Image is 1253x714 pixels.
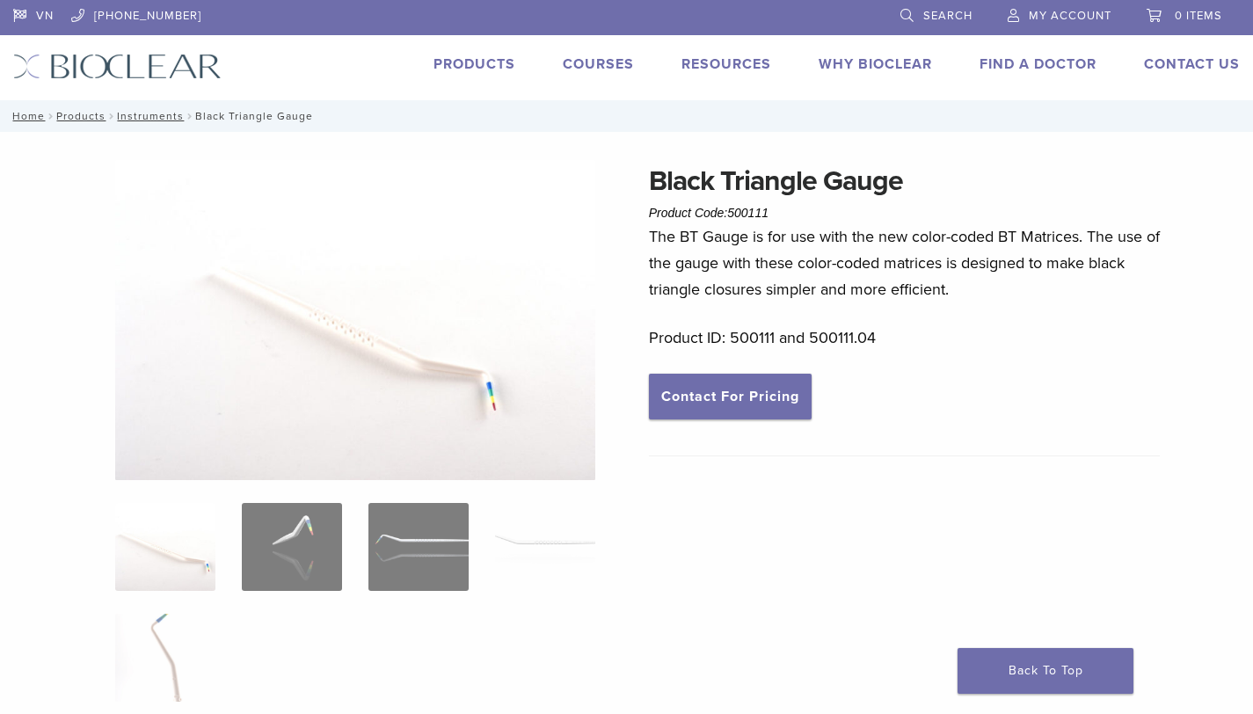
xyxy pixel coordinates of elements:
a: Courses [563,55,634,73]
a: Home [7,110,45,122]
a: Instruments [117,110,184,122]
img: Black Triangle Gauge - Image 2 [242,503,342,591]
a: Find A Doctor [980,55,1096,73]
a: Back To Top [958,648,1133,694]
a: Why Bioclear [819,55,932,73]
span: / [184,112,195,120]
a: Products [433,55,515,73]
span: Search [923,9,973,23]
a: Contact For Pricing [649,374,812,419]
img: Black-Triangle-Gauge-1-324x324.jpg [115,503,215,591]
a: Contact Us [1144,55,1240,73]
img: Black Triangle Gauge - Image 5 [115,614,215,702]
img: Black Triangle Gauge-1 [115,160,595,481]
a: Products [56,110,106,122]
img: Bioclear [13,54,222,79]
p: Product ID: 500111 and 500111.04 [649,324,1160,351]
p: The BT Gauge is for use with the new color-coded BT Matrices. The use of the gauge with these col... [649,223,1160,302]
span: My Account [1029,9,1111,23]
span: Product Code: [649,206,769,220]
span: 500111 [727,206,769,220]
a: Resources [681,55,771,73]
span: 0 items [1175,9,1222,23]
img: Black Triangle Gauge - Image 3 [368,503,469,591]
img: Black Triangle Gauge - Image 4 [495,503,595,591]
h1: Black Triangle Gauge [649,160,1160,202]
span: / [106,112,117,120]
span: / [45,112,56,120]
